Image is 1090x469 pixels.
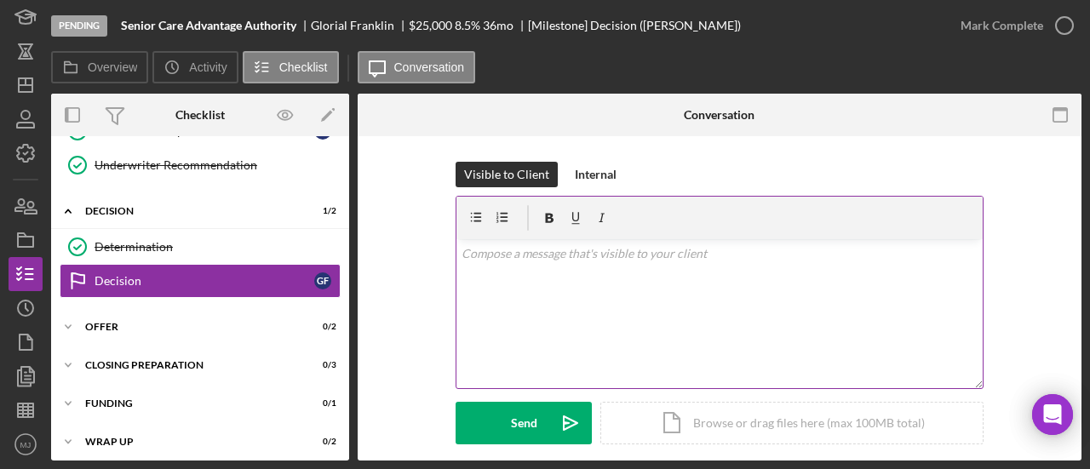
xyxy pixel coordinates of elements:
[51,51,148,83] button: Overview
[464,162,549,187] div: Visible to Client
[9,427,43,461] button: MJ
[60,264,341,298] a: DecisionGF
[575,162,617,187] div: Internal
[456,402,592,444] button: Send
[311,19,409,32] div: Glorial Franklin
[279,60,328,74] label: Checklist
[85,322,294,332] div: Offer
[306,322,336,332] div: 0 / 2
[85,398,294,409] div: Funding
[189,60,227,74] label: Activity
[121,19,296,32] b: Senior Care Advantage Authority
[306,206,336,216] div: 1 / 2
[85,437,294,447] div: Wrap Up
[95,274,314,288] div: Decision
[95,158,340,172] div: Underwriter Recommendation
[961,9,1043,43] div: Mark Complete
[306,398,336,409] div: 0 / 1
[314,272,331,289] div: G F
[455,19,480,32] div: 8.5 %
[175,108,225,122] div: Checklist
[85,206,294,216] div: Decision
[483,19,513,32] div: 36 mo
[60,148,341,182] a: Underwriter Recommendation
[456,162,558,187] button: Visible to Client
[20,440,32,449] text: MJ
[394,60,465,74] label: Conversation
[95,240,340,254] div: Determination
[306,437,336,447] div: 0 / 2
[358,51,476,83] button: Conversation
[60,230,341,264] a: Determination
[1032,394,1073,435] div: Open Intercom Messenger
[51,15,107,37] div: Pending
[85,360,294,370] div: Closing Preparation
[88,60,137,74] label: Overview
[306,360,336,370] div: 0 / 3
[528,19,741,32] div: [Milestone] Decision ([PERSON_NAME])
[152,51,238,83] button: Activity
[409,18,452,32] span: $25,000
[566,162,625,187] button: Internal
[243,51,339,83] button: Checklist
[944,9,1081,43] button: Mark Complete
[511,402,537,444] div: Send
[684,108,754,122] div: Conversation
